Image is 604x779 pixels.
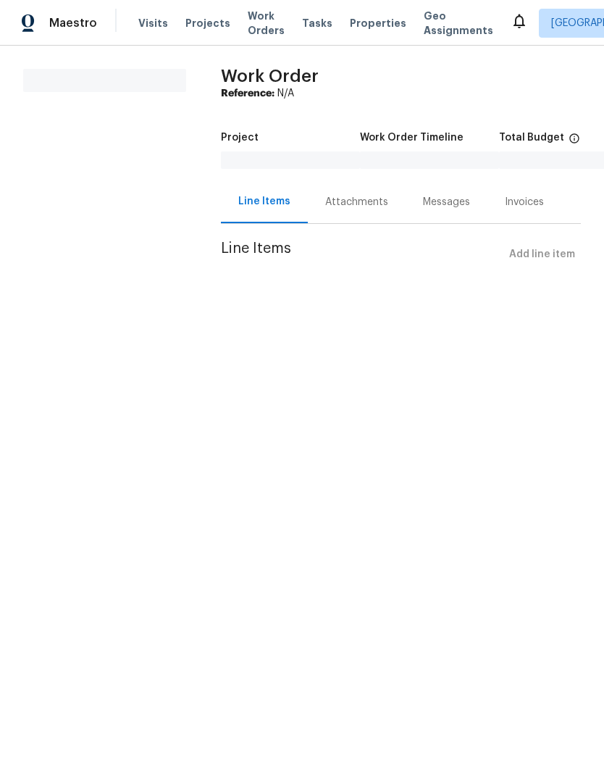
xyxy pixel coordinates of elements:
[221,88,274,99] b: Reference:
[238,194,290,209] div: Line Items
[49,16,97,30] span: Maestro
[499,133,564,143] h5: Total Budget
[505,195,544,209] div: Invoices
[221,67,319,85] span: Work Order
[424,9,493,38] span: Geo Assignments
[569,133,580,151] span: The total cost of line items that have been proposed by Opendoor. This sum includes line items th...
[302,18,332,28] span: Tasks
[221,86,581,101] div: N/A
[138,16,168,30] span: Visits
[248,9,285,38] span: Work Orders
[185,16,230,30] span: Projects
[221,133,259,143] h5: Project
[221,241,503,268] span: Line Items
[350,16,406,30] span: Properties
[360,133,464,143] h5: Work Order Timeline
[423,195,470,209] div: Messages
[325,195,388,209] div: Attachments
